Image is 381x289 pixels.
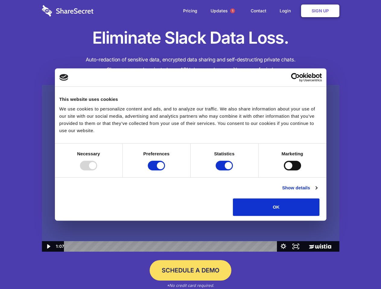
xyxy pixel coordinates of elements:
strong: Statistics [214,151,235,156]
button: Play Video [42,241,54,252]
div: Playbar [69,241,274,252]
a: Pricing [177,2,203,20]
strong: Marketing [281,151,303,156]
div: This website uses cookies [59,96,322,103]
img: logo [59,74,68,81]
a: Schedule a Demo [150,260,231,281]
img: Sharesecret [42,85,339,252]
button: Show settings menu [277,241,290,252]
a: Wistia Logo -- Learn More [302,241,339,252]
a: Show details [282,184,317,191]
a: Sign Up [301,5,339,17]
button: Fullscreen [290,241,302,252]
h4: Auto-redaction of sensitive data, encrypted data sharing and self-destructing private chats. Shar... [42,55,339,75]
strong: Necessary [77,151,100,156]
button: OK [233,198,319,216]
a: Usercentrics Cookiebot - opens in a new window [269,73,322,82]
strong: Preferences [143,151,170,156]
a: Login [274,2,300,20]
span: 1 [230,8,235,13]
h1: Eliminate Slack Data Loss. [42,27,339,49]
img: logo-wordmark-white-trans-d4663122ce5f474addd5e946df7df03e33cb6a1c49d2221995e7729f52c070b2.svg [42,5,94,17]
a: Contact [245,2,272,20]
em: *No credit card required. [167,283,214,288]
div: We use cookies to personalize content and ads, and to analyze our traffic. We also share informat... [59,105,322,134]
